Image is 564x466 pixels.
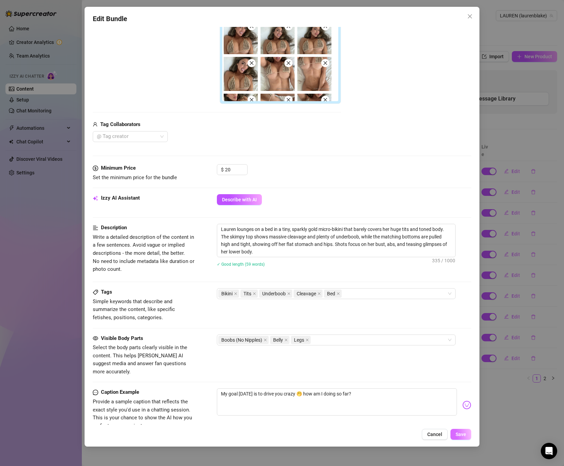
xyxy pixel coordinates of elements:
[224,57,258,91] img: media
[337,292,340,295] span: close
[273,336,283,344] span: Belly
[101,289,112,295] strong: Tags
[270,336,290,344] span: Belly
[264,338,267,342] span: close
[297,57,331,91] img: media
[291,336,311,344] span: Legs
[541,443,557,459] div: Open Intercom Messenger
[422,429,448,440] button: Cancel
[221,290,233,297] span: Bikini
[224,94,258,128] img: media
[427,432,442,437] span: Cancel
[261,94,295,128] img: media
[464,11,475,22] button: Close
[218,336,269,344] span: Boobs (No Nipples)
[221,336,262,344] span: Boobs (No Nipples)
[101,165,136,171] strong: Minimum Price
[234,292,237,295] span: close
[456,432,466,437] span: Save
[217,262,265,267] span: ✓ Good length (59 words)
[93,164,98,172] span: dollar
[217,224,455,257] textarea: Lauren lounges on a bed in a tiny, sparkly gold micro-bikini that barely covers her huge tits and...
[324,290,342,298] span: Bed
[327,290,335,297] span: Bed
[222,197,257,202] span: Describe with AI
[93,336,98,341] span: eye
[101,224,127,231] strong: Description
[287,292,291,295] span: close
[101,195,140,201] strong: Izzy AI Assistant
[464,14,475,19] span: Close
[93,388,98,397] span: message
[467,14,473,19] span: close
[93,14,127,24] span: Edit Bundle
[323,97,328,102] span: close
[297,290,316,297] span: Cleavage
[93,224,98,232] span: align-left
[261,57,295,91] img: media
[240,290,258,298] span: Tits
[101,389,139,395] strong: Caption Example
[294,336,304,344] span: Legs
[462,401,471,409] img: svg%3e
[450,429,471,440] button: Save
[100,121,140,127] strong: Tag Collaborators
[224,20,258,54] img: media
[294,290,323,298] span: Cleavage
[101,335,143,341] strong: Visible Body Parts
[218,290,239,298] span: Bikini
[217,388,457,416] textarea: My goal [DATE] is to drive you crazy 🤭 how am I doing so far?
[93,344,187,375] span: Select the body parts clearly visible in the content. This helps [PERSON_NAME] AI suggest media a...
[262,290,286,297] span: Underboob
[286,97,291,102] span: close
[306,338,309,342] span: close
[93,234,194,272] span: Write a detailed description of the content in a few sentences. Avoid vague or implied descriptio...
[93,290,98,295] span: tag
[93,174,177,181] span: Set the minimum price for the bundle
[284,338,288,342] span: close
[261,20,295,54] img: media
[286,61,291,65] span: close
[297,94,331,128] img: media
[217,194,262,205] button: Describe with AI
[317,292,321,295] span: close
[93,298,175,321] span: Simple keywords that describe and summarize the content, like specific fetishes, positions, categ...
[259,290,292,298] span: Underboob
[297,20,331,54] img: media
[249,61,254,65] span: close
[323,61,328,65] span: close
[93,399,192,429] span: Provide a sample caption that reflects the exact style you'd use in a chatting session. This is y...
[253,292,256,295] span: close
[243,290,251,297] span: Tits
[93,121,98,129] span: user
[249,97,254,102] span: close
